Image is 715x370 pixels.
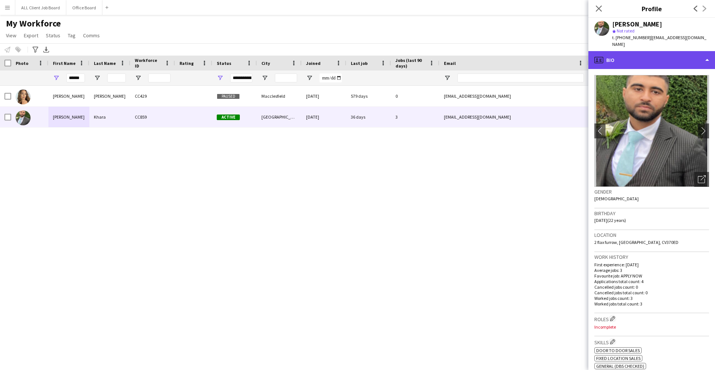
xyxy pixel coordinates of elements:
div: Khara [89,107,130,127]
span: City [261,60,270,66]
img: Crew avatar or photo [594,75,709,187]
button: Open Filter Menu [217,75,223,81]
span: t. [PHONE_NUMBER] [612,35,651,40]
span: Joined [306,60,321,66]
button: Open Filter Menu [94,75,101,81]
span: Workforce ID [135,57,162,69]
app-action-btn: Advanced filters [31,45,40,54]
div: 0 [391,86,439,106]
span: Export [24,32,38,39]
p: Cancelled jobs total count: 0 [594,290,709,295]
a: Export [21,31,41,40]
div: Bio [588,51,715,69]
p: Applications total count: 4 [594,279,709,284]
div: 3 [391,107,439,127]
a: View [3,31,19,40]
span: Fixed location sales [596,355,641,361]
span: Not rated [617,28,635,34]
span: Paused [217,94,240,99]
img: Antonio Khara [16,110,31,125]
button: Open Filter Menu [135,75,142,81]
div: [GEOGRAPHIC_DATA] [257,107,302,127]
app-action-btn: Export XLSX [42,45,51,54]
span: Comms [83,32,100,39]
p: First experience: [DATE] [594,262,709,267]
span: General (DBS Checked) [596,363,644,369]
span: Email [444,60,456,66]
span: | [EMAIL_ADDRESS][DOMAIN_NAME] [612,35,706,47]
div: Open photos pop-in [694,172,709,187]
p: Favourite job: APPLY NOW [594,273,709,279]
a: Tag [65,31,79,40]
h3: Gender [594,188,709,195]
input: Email Filter Input [457,73,584,82]
input: Workforce ID Filter Input [148,73,171,82]
h3: Roles [594,315,709,323]
h3: Location [594,232,709,238]
button: Open Filter Menu [53,75,60,81]
p: Worked jobs count: 3 [594,295,709,301]
span: Status [46,32,60,39]
div: Macclesfield [257,86,302,106]
span: Rating [179,60,194,66]
button: Open Filter Menu [306,75,313,81]
span: Jobs (last 90 days) [395,57,426,69]
div: [PERSON_NAME] [89,86,130,106]
div: 579 days [346,86,391,106]
span: My Workforce [6,18,61,29]
a: Comms [80,31,103,40]
img: Antonia Mallia [16,90,31,104]
span: [DEMOGRAPHIC_DATA] [594,196,639,201]
h3: Skills [594,338,709,346]
span: View [6,32,16,39]
span: Last job [351,60,368,66]
input: City Filter Input [275,73,297,82]
span: Active [217,115,240,120]
span: 2 flax furrow, [GEOGRAPHIC_DATA], CV370ED [594,239,679,245]
div: [PERSON_NAME] [612,21,662,28]
input: Last Name Filter Input [107,73,126,82]
a: Status [43,31,63,40]
button: Open Filter Menu [261,75,268,81]
div: CC429 [130,86,175,106]
div: [EMAIL_ADDRESS][DOMAIN_NAME] [439,86,588,106]
span: Status [217,60,231,66]
p: Worked jobs total count: 3 [594,301,709,307]
div: [EMAIL_ADDRESS][DOMAIN_NAME] [439,107,588,127]
span: First Name [53,60,76,66]
p: Average jobs: 3 [594,267,709,273]
div: [PERSON_NAME] [48,86,89,106]
input: First Name Filter Input [66,73,85,82]
h3: Birthday [594,210,709,217]
p: Cancelled jobs count: 0 [594,284,709,290]
div: [PERSON_NAME] [48,107,89,127]
div: [DATE] [302,107,346,127]
span: Photo [16,60,28,66]
span: Last Name [94,60,116,66]
div: 36 days [346,107,391,127]
span: [DATE] (22 years) [594,217,626,223]
span: Tag [68,32,76,39]
button: ALL Client Job Board [15,0,66,15]
span: Door to door sales [596,348,640,353]
h3: Profile [588,4,715,13]
button: Office Board [66,0,102,15]
input: Joined Filter Input [320,73,342,82]
button: Open Filter Menu [444,75,451,81]
p: Incomplete [594,324,709,330]
h3: Work history [594,254,709,260]
div: [DATE] [302,86,346,106]
div: CC859 [130,107,175,127]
